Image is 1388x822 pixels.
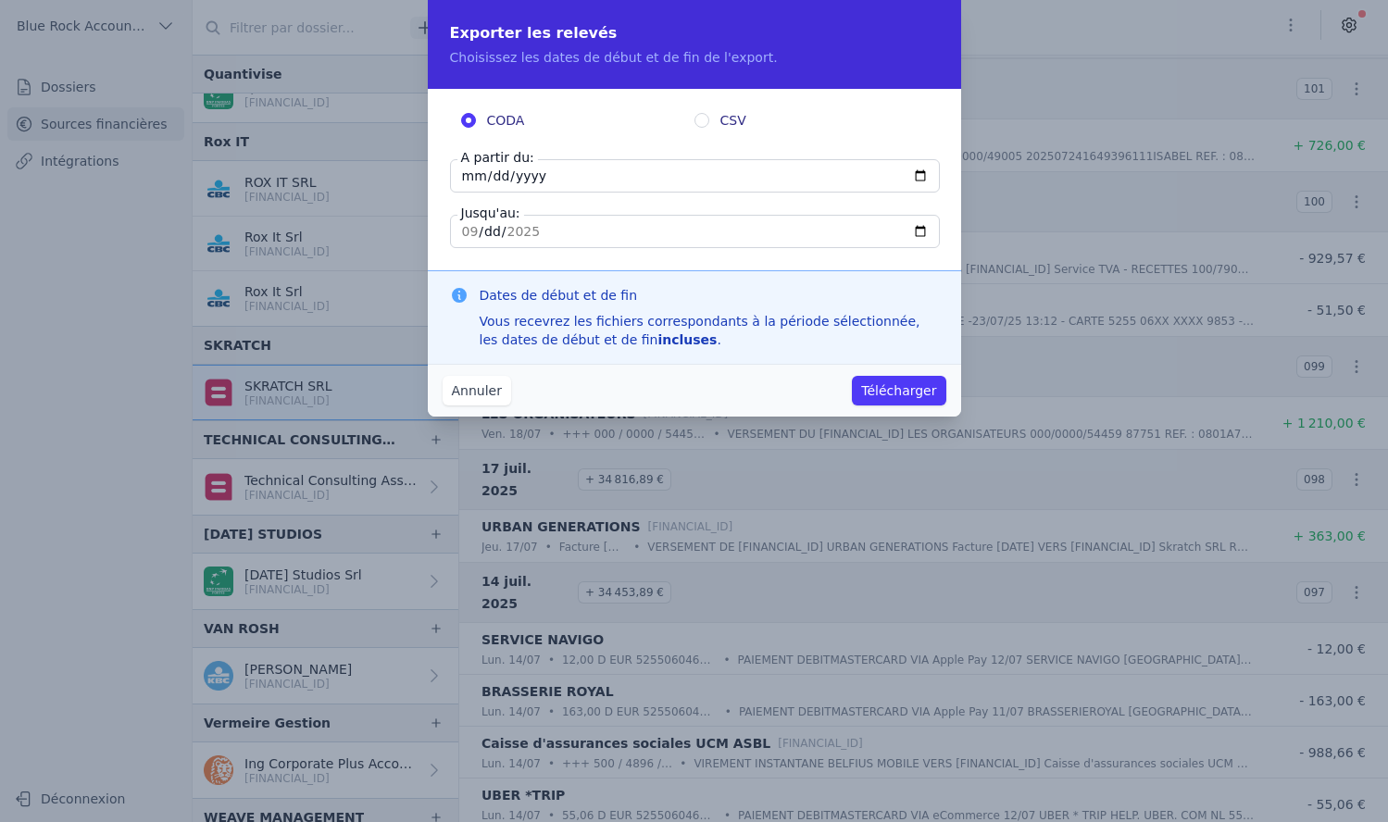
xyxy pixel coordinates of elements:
[461,111,694,130] label: CODA
[480,312,939,349] div: Vous recevrez les fichiers correspondants à la période sélectionnée, les dates de début et de fin .
[694,111,928,130] label: CSV
[450,22,939,44] h2: Exporter les relevés
[450,48,939,67] p: Choisissez les dates de début et de fin de l'export.
[852,376,945,405] button: Télécharger
[457,204,524,222] label: Jusqu'au:
[443,376,511,405] button: Annuler
[694,113,709,128] input: CSV
[720,111,746,130] span: CSV
[457,148,538,167] label: A partir du:
[461,113,476,128] input: CODA
[657,332,717,347] strong: incluses
[487,111,525,130] span: CODA
[480,286,939,305] h3: Dates de début et de fin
